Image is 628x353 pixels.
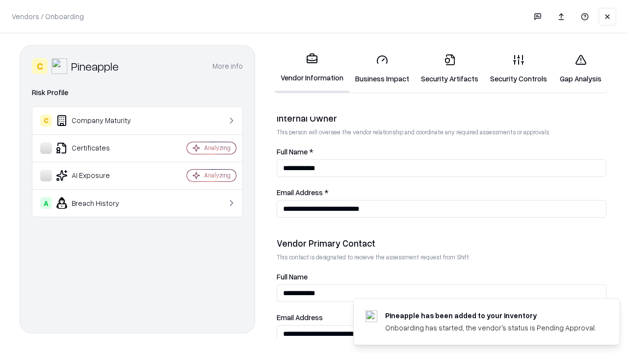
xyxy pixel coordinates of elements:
div: Analyzing [204,144,231,152]
p: This contact is designated to receive the assessment request from Shift [277,253,606,261]
label: Email Address [277,314,606,321]
div: Vendor Primary Contact [277,237,606,249]
a: Security Controls [484,46,553,92]
a: Gap Analysis [553,46,608,92]
p: Vendors / Onboarding [12,11,84,22]
label: Full Name [277,273,606,280]
a: Business Impact [349,46,415,92]
button: More info [212,57,243,75]
div: Pineapple [71,58,119,74]
p: This person will oversee the vendor relationship and coordinate any required assessments or appro... [277,128,606,136]
div: A [40,197,52,209]
label: Full Name * [277,148,606,155]
div: Onboarding has started, the vendor's status is Pending Approval. [385,323,596,333]
a: Security Artifacts [415,46,484,92]
div: C [40,115,52,126]
div: Breach History [40,197,157,209]
div: C [32,58,48,74]
div: Certificates [40,142,157,154]
div: Internal Owner [277,112,606,124]
div: Company Maturity [40,115,157,126]
label: Email Address * [277,189,606,196]
div: Risk Profile [32,87,243,99]
img: pineappleenergy.com [366,310,377,322]
a: Vendor Information [275,45,349,93]
img: Pineapple [52,58,67,74]
div: AI Exposure [40,170,157,181]
div: Pineapple has been added to your inventory [385,310,596,321]
div: Analyzing [204,171,231,179]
